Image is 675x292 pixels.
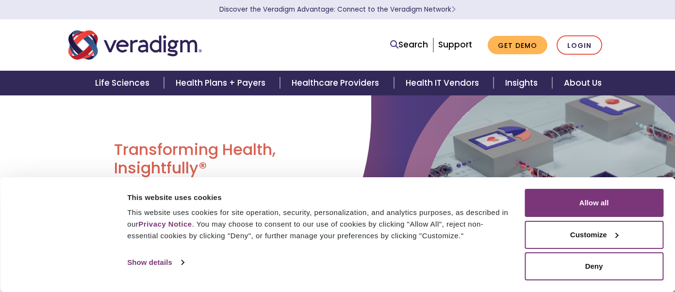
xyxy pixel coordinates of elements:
a: Healthcare Providers [280,71,394,95]
div: This website uses cookies [127,192,513,203]
button: Allow all [525,189,663,217]
a: Login [557,35,602,55]
a: Privacy Notice [138,220,192,228]
a: Life Sciences [83,71,164,95]
a: Support [438,39,472,50]
a: Get Demo [488,36,547,55]
a: Search [390,38,428,51]
a: About Us [552,71,613,95]
a: Discover the Veradigm Advantage: Connect to the Veradigm NetworkLearn More [219,5,456,14]
div: This website uses cookies for site operation, security, personalization, and analytics purposes, ... [127,207,513,242]
a: Health IT Vendors [394,71,494,95]
a: Health Plans + Payers [164,71,280,95]
img: Veradigm logo [68,29,202,61]
button: Deny [525,252,663,280]
button: Customize [525,221,663,249]
span: Learn More [451,5,456,14]
a: Insights [494,71,552,95]
h1: Transforming Health, Insightfully® [114,140,330,178]
a: Show details [127,255,183,270]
